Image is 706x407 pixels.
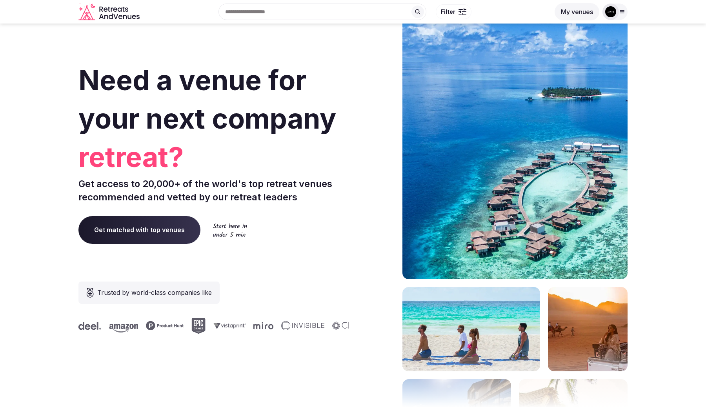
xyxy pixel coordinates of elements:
img: nachodlc28 [605,6,616,17]
p: Get access to 20,000+ of the world's top retreat venues recommended and vetted by our retreat lea... [78,177,350,203]
span: Trusted by world-class companies like [97,288,212,297]
img: Start here in under 5 min [213,223,247,237]
a: My venues [555,8,599,16]
a: Get matched with top venues [78,216,200,243]
img: yoga on tropical beach [402,287,540,371]
svg: Invisible company logo [281,321,324,331]
svg: Epic Games company logo [191,318,205,334]
svg: Deel company logo [78,322,101,330]
svg: Vistaprint company logo [213,322,245,329]
button: My venues [555,3,599,20]
a: Visit the homepage [78,3,141,21]
span: Filter [441,8,455,16]
span: retreat? [78,138,350,176]
span: Need a venue for your next company [78,64,336,135]
svg: Miro company logo [253,322,273,329]
svg: Retreats and Venues company logo [78,3,141,21]
img: woman sitting in back of truck with camels [548,287,628,371]
button: Filter [436,4,471,19]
